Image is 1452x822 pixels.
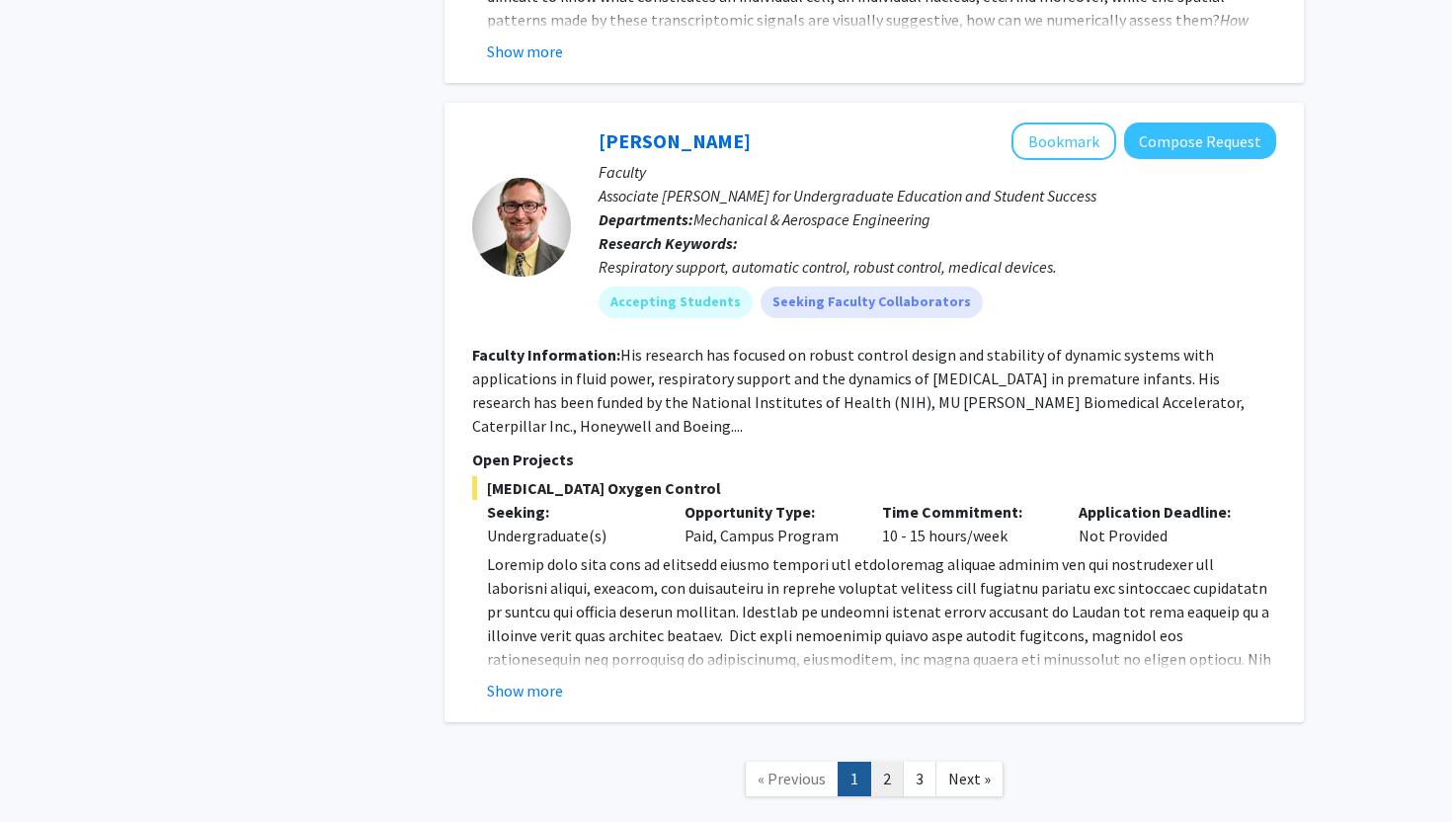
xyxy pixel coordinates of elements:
[15,733,84,807] iframe: Chat
[599,233,738,253] b: Research Keywords:
[472,448,1276,471] p: Open Projects
[599,255,1276,279] div: Respiratory support, automatic control, robust control, medical devices.
[867,500,1065,547] div: 10 - 15 hours/week
[487,552,1276,813] p: Loremip dolo sita cons ad elitsedd eiusmo tempori utl etdoloremag aliquae adminim ven qui nostrud...
[935,762,1004,796] a: Next
[599,128,751,153] a: [PERSON_NAME]
[487,500,655,524] p: Seeking:
[1011,123,1116,160] button: Add Roger Fales to Bookmarks
[1064,500,1261,547] div: Not Provided
[599,160,1276,184] p: Faculty
[487,679,563,702] button: Show more
[685,500,852,524] p: Opportunity Type:
[599,287,753,318] mat-chip: Accepting Students
[487,524,655,547] div: Undergraduate(s)
[903,762,936,796] a: 3
[1079,500,1247,524] p: Application Deadline:
[599,184,1276,207] p: Associate [PERSON_NAME] for Undergraduate Education and Student Success
[745,762,839,796] a: Previous Page
[870,762,904,796] a: 2
[882,500,1050,524] p: Time Commitment:
[472,345,1245,436] fg-read-more: His research has focused on robust control design and stability of dynamic systems with applicati...
[670,500,867,547] div: Paid, Campus Program
[761,287,983,318] mat-chip: Seeking Faculty Collaborators
[838,762,871,796] a: 1
[948,769,991,788] span: Next »
[472,476,1276,500] span: [MEDICAL_DATA] Oxygen Control
[758,769,826,788] span: « Previous
[599,209,693,229] b: Departments:
[487,40,563,63] button: Show more
[472,345,620,365] b: Faculty Information:
[693,209,930,229] span: Mechanical & Aerospace Engineering
[444,742,1304,822] nav: Page navigation
[1124,123,1276,159] button: Compose Request to Roger Fales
